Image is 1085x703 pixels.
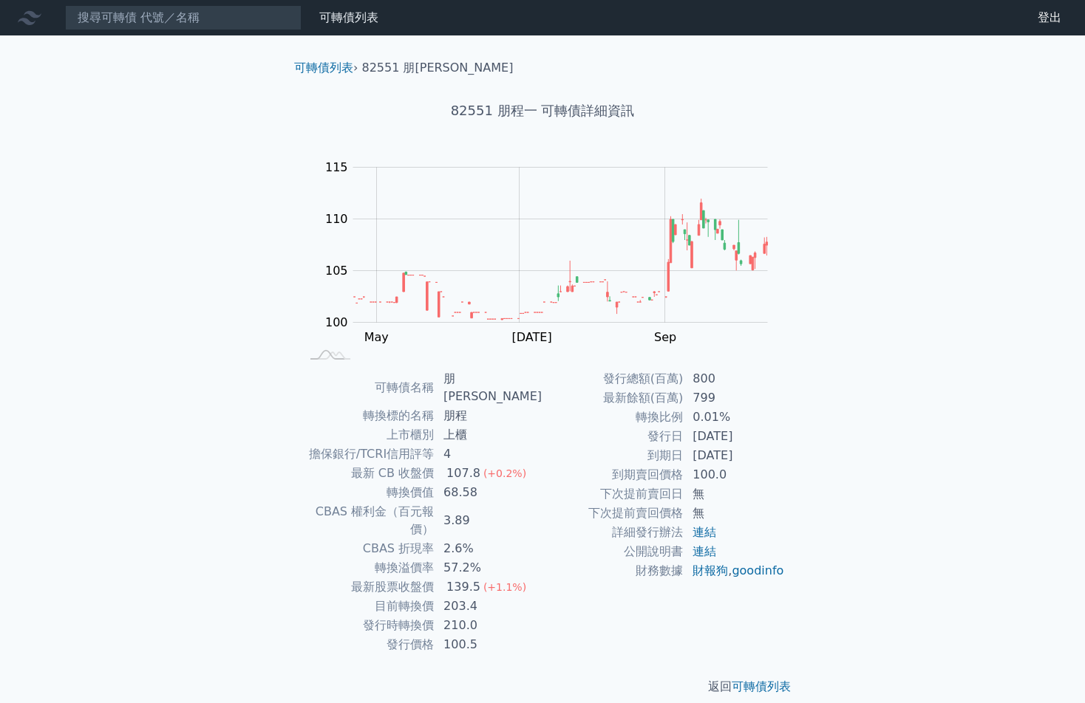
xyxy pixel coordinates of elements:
td: 2.6% [435,539,542,558]
td: 100.5 [435,635,542,654]
a: 可轉債列表 [294,61,353,75]
td: [DATE] [684,427,785,446]
tspan: [DATE] [512,330,552,344]
td: 財務數據 [542,561,684,580]
a: 登出 [1026,6,1073,30]
li: › [294,59,358,77]
g: Chart [317,160,790,344]
td: 3.89 [435,502,542,539]
p: 返回 [282,678,803,696]
td: 800 [684,369,785,388]
td: 57.2% [435,558,542,577]
a: 可轉債列表 [319,10,378,24]
a: goodinfo [732,563,783,577]
td: 最新股票收盤價 [300,577,435,597]
a: 連結 [693,525,716,539]
td: 公開說明書 [542,542,684,561]
td: [DATE] [684,446,785,465]
td: , [684,561,785,580]
td: 發行總額(百萬) [542,369,684,388]
tspan: 115 [325,160,348,174]
td: 下次提前賣回價格 [542,504,684,523]
tspan: 100 [325,315,348,329]
span: (+0.2%) [483,467,526,479]
td: 到期日 [542,446,684,465]
h1: 82551 朋程一 可轉債詳細資訊 [282,100,803,121]
td: 最新 CB 收盤價 [300,464,435,483]
td: 可轉債名稱 [300,369,435,406]
td: 朋程 [435,406,542,425]
td: 詳細發行辦法 [542,523,684,542]
li: 82551 朋[PERSON_NAME] [362,59,514,77]
td: 發行價格 [300,635,435,654]
td: 目前轉換價 [300,597,435,616]
td: 0.01% [684,408,785,427]
td: 4 [435,445,542,464]
td: 擔保銀行/TCRI信用評等 [300,445,435,464]
td: 210.0 [435,616,542,635]
td: 100.0 [684,465,785,484]
td: 轉換比例 [542,408,684,427]
a: 財報狗 [693,563,728,577]
td: 發行日 [542,427,684,446]
td: 朋[PERSON_NAME] [435,369,542,406]
a: 可轉債列表 [732,679,791,693]
div: 107.8 [443,464,483,482]
input: 搜尋可轉債 代號／名稱 [65,5,302,30]
td: CBAS 權利金（百元報價） [300,502,435,539]
tspan: 110 [325,212,348,226]
tspan: 105 [325,264,348,278]
div: 139.5 [443,578,483,596]
td: 799 [684,388,785,408]
span: (+1.1%) [483,581,526,593]
td: 下次提前賣回日 [542,484,684,504]
tspan: May [364,330,389,344]
td: 68.58 [435,483,542,502]
tspan: Sep [654,330,676,344]
td: 轉換溢價率 [300,558,435,577]
td: 轉換價值 [300,483,435,502]
td: 上櫃 [435,425,542,445]
a: 連結 [693,544,716,558]
td: 上市櫃別 [300,425,435,445]
td: 到期賣回價格 [542,465,684,484]
td: CBAS 折現率 [300,539,435,558]
td: 最新餘額(百萬) [542,388,684,408]
td: 203.4 [435,597,542,616]
td: 無 [684,504,785,523]
td: 轉換標的名稱 [300,406,435,425]
td: 發行時轉換價 [300,616,435,635]
td: 無 [684,484,785,504]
